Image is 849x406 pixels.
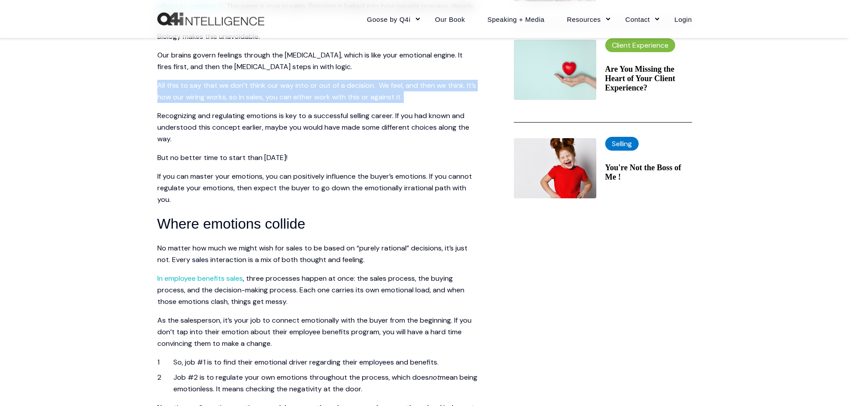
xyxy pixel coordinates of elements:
span: Our brains govern feelings through the [MEDICAL_DATA], which is like your emotional engine. It fi... [157,50,463,71]
label: Selling [605,137,639,151]
span: So, job #1 is to find their emotional driver regarding their employees and benefits. [173,357,439,367]
span: not [429,373,440,382]
a: Are You Missing the Heart of Your Client Experience? [605,65,692,93]
span: Biology makes this unavoidable. [157,32,260,41]
span: No matter how much we might wish for sales to be based on “purely rational” decisions, it’s just ... [157,243,468,264]
img: Q4intelligence, LLC logo [157,12,264,26]
a: In employee benefits sales [157,274,243,283]
span: If you can master your emotions, you can positively influence the buyer’s emotions. If you cannot... [157,172,472,204]
img: Little girl with hands on her hips and screaming loudly [514,138,596,198]
span: , three processes happen at once: the sales process, the buying process, and the decision-making ... [157,274,464,306]
span: All this to say that we don’t think our way into or out of a decision. We feel, and then we think... [157,81,476,102]
span: As the salesperson, it’s your job to connect emotionally with the buyer from the beginning. If yo... [157,316,472,348]
a: Back to Home [157,12,264,26]
span: Job #2 is to regulate your own emotions throughout the process, which does [173,373,429,382]
span: mean being emotionless. It means checking the negativity at the door. [173,373,477,394]
span: Recognizing and regulating emotions is key to a successful selling career. If you had known and u... [157,111,469,144]
span: But no better time to start than [DATE]! [157,153,287,162]
a: You're Not the Boss of Me ! [605,163,692,182]
h3: Where emotions collide [157,213,478,235]
label: Client Experience [605,38,675,52]
img: The concept of client experience. A hand holding a heart to symbolize the heart of client experie... [514,40,596,100]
